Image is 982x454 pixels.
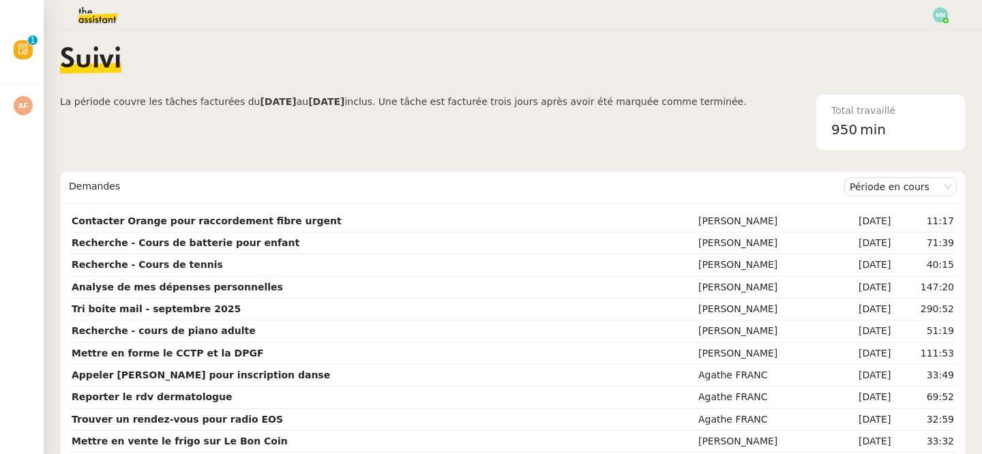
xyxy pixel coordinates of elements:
td: [DATE] [833,365,893,387]
div: Total travaillé [831,103,950,119]
strong: Analyse de mes dépenses personnelles [72,282,283,292]
b: [DATE] [260,96,296,107]
td: [DATE] [833,211,893,232]
td: [DATE] [833,254,893,276]
strong: Trouver un rendez-vous pour radio EOS [72,414,283,425]
td: [DATE] [833,277,893,299]
td: [DATE] [833,343,893,365]
td: [DATE] [833,320,893,342]
td: [DATE] [833,299,893,320]
nz-badge-sup: 1 [28,35,38,45]
span: au [297,96,308,107]
td: 33:49 [893,365,957,387]
span: inclus. Une tâche est facturée trois jours après avoir été marquée comme terminée. [344,96,746,107]
span: min [860,119,886,141]
img: svg [933,7,948,22]
strong: Tri boite mail - septembre 2025 [72,303,241,314]
strong: Recherche - Cours de batterie pour enfant [72,237,299,248]
td: 71:39 [893,232,957,254]
td: [DATE] [833,409,893,431]
strong: Mettre en forme le CCTP et la DPGF [72,348,264,359]
td: [PERSON_NAME] [696,232,833,254]
td: [PERSON_NAME] [696,277,833,299]
td: [PERSON_NAME] [696,431,833,453]
img: svg [14,96,33,115]
td: [PERSON_NAME] [696,320,833,342]
td: 32:59 [893,409,957,431]
strong: Mettre en vente le frigo sur Le Bon Coin [72,436,288,447]
td: Agathe FRANC [696,409,833,431]
td: Agathe FRANC [696,387,833,408]
strong: Recherche - cours de piano adulte [72,325,256,336]
td: 11:17 [893,211,957,232]
td: [PERSON_NAME] [696,254,833,276]
td: [PERSON_NAME] [696,211,833,232]
strong: Appeler [PERSON_NAME] pour inscription danse [72,369,330,380]
span: 950 [831,121,857,138]
td: [DATE] [833,387,893,408]
div: Demandes [69,173,844,200]
td: 290:52 [893,299,957,320]
td: 147:20 [893,277,957,299]
strong: Reporter le rdv dermatologue [72,391,233,402]
td: [PERSON_NAME] [696,343,833,365]
td: [DATE] [833,232,893,254]
td: 40:15 [893,254,957,276]
td: 111:53 [893,343,957,365]
strong: Recherche - Cours de tennis [72,259,223,270]
td: 69:52 [893,387,957,408]
td: [PERSON_NAME] [696,299,833,320]
td: [DATE] [833,431,893,453]
td: 33:32 [893,431,957,453]
b: [DATE] [308,96,344,107]
span: Suivi [60,46,121,74]
nz-select-item: Période en cours [850,178,951,196]
strong: Contacter Orange pour raccordement fibre urgent [72,215,342,226]
td: Agathe FRANC [696,365,833,387]
span: La période couvre les tâches facturées du [60,96,260,107]
p: 1 [30,35,35,48]
td: 51:19 [893,320,957,342]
